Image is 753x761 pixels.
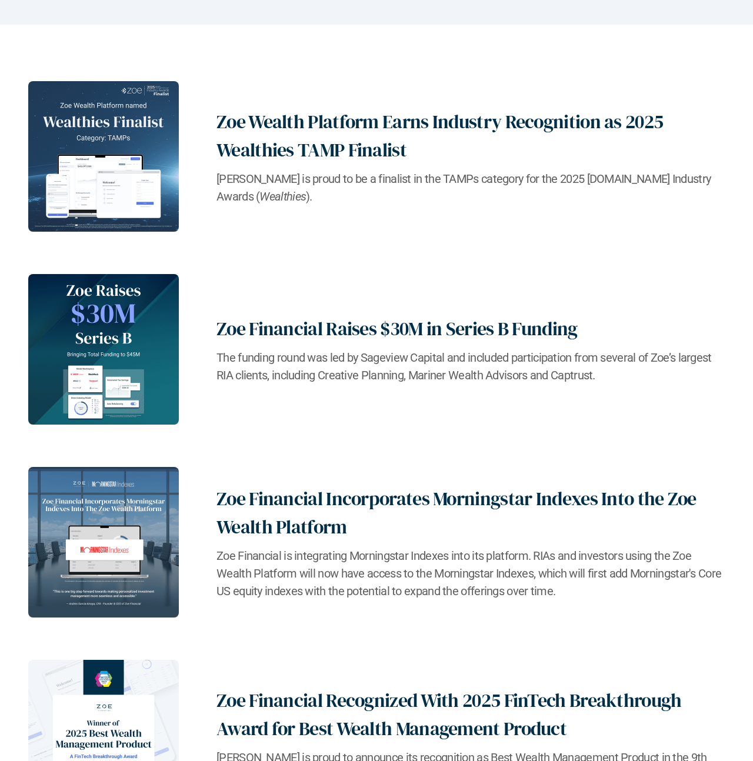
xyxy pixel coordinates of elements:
[216,349,725,384] h2: The funding round was led by Sageview Capital and included participation from several of Zoe’s la...
[259,189,306,203] em: Wealthies
[216,315,725,343] h2: Zoe Financial Raises $30M in Series B Funding
[28,274,725,425] a: Zoe Financial Raises $30M in Series B FundingThe funding round was led by Sageview Capital and in...
[216,108,725,164] h2: Zoe Wealth Platform Earns Industry Recognition as 2025 Wealthies TAMP Finalist
[216,485,725,541] h2: Zoe Financial Incorporates Morningstar Indexes Into the Zoe Wealth Platform
[216,547,725,600] h2: Zoe Financial is integrating Morningstar Indexes into its platform. RIAs and investors using the ...
[28,467,725,618] a: Zoe Financial Incorporates Morningstar Indexes Into the Zoe Wealth PlatformZoe Financial is integ...
[28,81,725,232] a: Zoe Wealth Platform Earns Industry Recognition as 2025 Wealthies TAMP Finalist[PERSON_NAME] is pr...
[216,686,725,743] h2: Zoe Financial Recognized With 2025 FinTech Breakthrough Award for Best Wealth Management Product
[216,170,725,205] h2: [PERSON_NAME] is proud to be a finalist in the TAMPs category for the 2025 [DOMAIN_NAME] Industry...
